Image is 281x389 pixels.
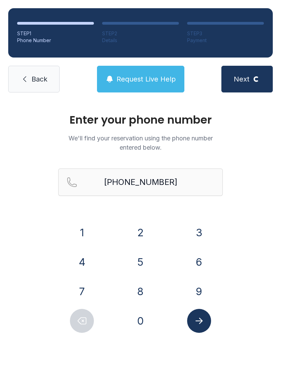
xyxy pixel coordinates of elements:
[187,30,264,37] div: STEP 3
[129,250,152,274] button: 5
[70,279,94,303] button: 7
[234,74,249,84] span: Next
[102,37,179,44] div: Details
[70,309,94,333] button: Delete number
[17,37,94,44] div: Phone Number
[129,309,152,333] button: 0
[117,74,176,84] span: Request Live Help
[187,279,211,303] button: 9
[17,30,94,37] div: STEP 1
[70,250,94,274] button: 4
[58,168,223,196] input: Reservation phone number
[187,309,211,333] button: Submit lookup form
[187,221,211,244] button: 3
[58,134,223,152] p: We'll find your reservation using the phone number entered below.
[70,221,94,244] button: 1
[102,30,179,37] div: STEP 2
[32,74,47,84] span: Back
[58,114,223,125] h1: Enter your phone number
[187,250,211,274] button: 6
[129,221,152,244] button: 2
[129,279,152,303] button: 8
[187,37,264,44] div: Payment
